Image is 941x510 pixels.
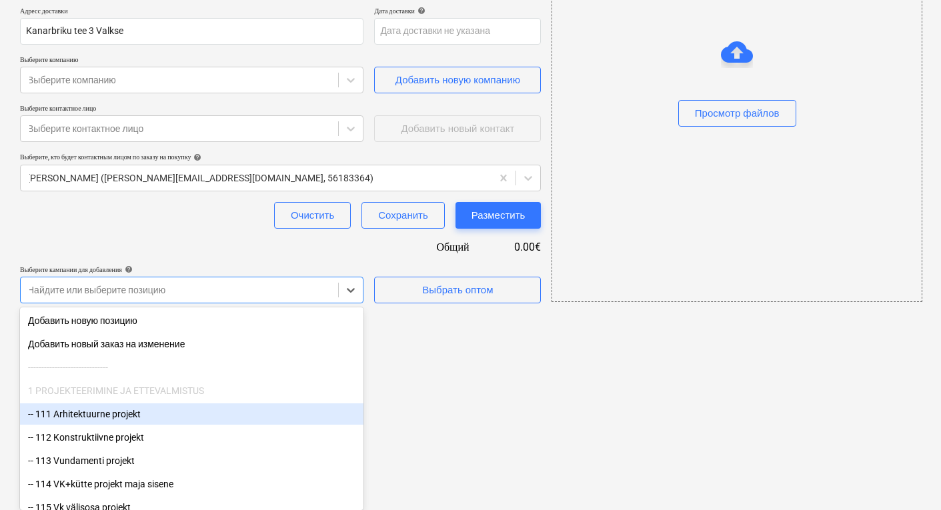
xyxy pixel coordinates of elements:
[20,310,363,331] div: Добавить новую позицию
[20,427,363,448] div: -- 112 Konstruktiivne projekt
[20,7,363,18] p: Адресс доставки
[374,67,541,93] button: Добавить новую компанию
[374,7,541,15] div: Дата доставки
[291,207,334,224] div: Очистить
[20,357,363,378] div: ------------------------------
[415,7,425,15] span: help
[491,239,542,255] div: 0.00€
[20,380,363,401] div: 1 PROJEKTEERIMINE JA ETTEVALMISTUS
[20,403,363,425] div: -- 111 Arhitektuurne projekt
[422,281,493,299] div: Выбрать оптом
[472,207,526,224] div: Разместить
[378,207,428,224] div: Сохранить
[367,239,490,255] div: Общий
[274,202,351,229] button: Очистить
[20,450,363,471] div: -- 113 Vundamenti projekt
[20,55,363,67] p: Выберите компанию
[20,333,363,355] div: Добавить новый заказ на изменение
[20,153,541,161] div: Выберите, кто будет контактным лицом по заказу на покупку
[695,105,780,122] div: Просмотр файлов
[678,100,796,127] button: Просмотр файлов
[20,104,363,115] p: Выберите контактное лицо
[191,153,201,161] span: help
[455,202,542,229] button: Разместить
[20,473,363,495] div: -- 114 VK+kütte projekt maja sisene
[122,265,133,273] span: help
[361,202,445,229] button: Сохранить
[374,277,541,303] button: Выбрать оптом
[374,18,541,45] input: Дата доставки не указана
[395,71,520,89] div: Добавить новую компанию
[20,18,363,45] input: Адресс доставки
[20,265,363,274] div: Выберите кампании для добавления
